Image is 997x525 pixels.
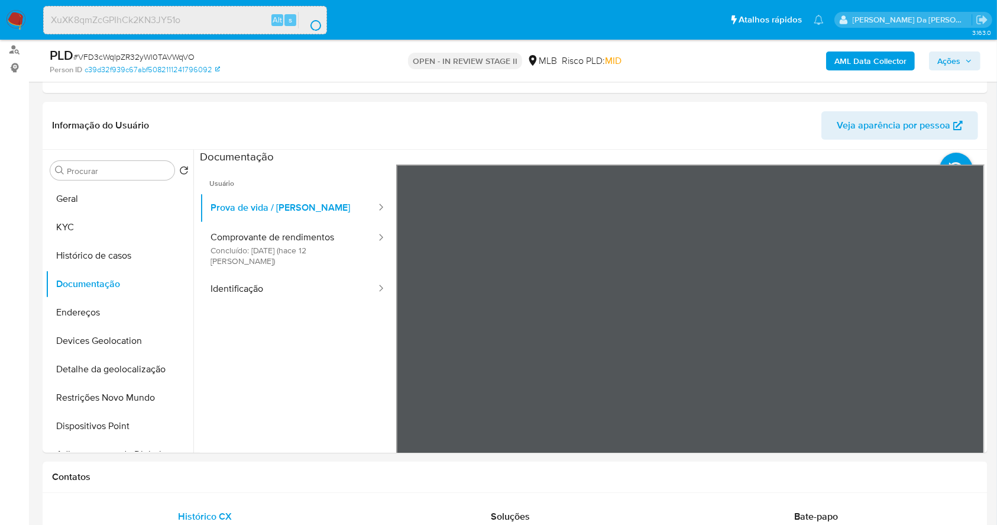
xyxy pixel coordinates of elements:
[937,51,960,70] span: Ações
[178,510,232,523] span: Histórico CX
[55,166,64,175] button: Procurar
[972,28,991,37] span: 3.163.0
[46,327,193,355] button: Devices Geolocation
[46,440,193,469] button: Adiantamentos de Dinheiro
[491,510,530,523] span: Soluções
[46,270,193,298] button: Documentação
[527,54,557,67] div: MLB
[46,355,193,384] button: Detalhe da geolocalização
[853,14,972,25] p: patricia.varelo@mercadopago.com.br
[794,510,838,523] span: Bate-papo
[562,54,621,67] span: Risco PLD:
[46,213,193,241] button: KYC
[52,471,978,483] h1: Contatos
[814,15,824,25] a: Notificações
[46,185,193,213] button: Geral
[50,65,82,75] b: Person ID
[976,14,988,26] a: Sair
[739,14,802,26] span: Atalhos rápidos
[46,241,193,270] button: Histórico de casos
[929,51,980,70] button: Ações
[298,12,322,28] button: search-icon
[837,111,950,140] span: Veja aparência por pessoa
[826,51,915,70] button: AML Data Collector
[46,412,193,440] button: Dispositivos Point
[821,111,978,140] button: Veja aparência por pessoa
[179,166,189,179] button: Retornar ao pedido padrão
[605,54,621,67] span: MID
[44,12,326,28] input: Pesquise usuários ou casos...
[50,46,73,65] b: PLD
[834,51,907,70] b: AML Data Collector
[73,51,195,63] span: # VFD3cWqIpZR32yWl0TAVWqVO
[67,166,170,176] input: Procurar
[46,384,193,412] button: Restrições Novo Mundo
[273,14,282,25] span: Alt
[46,298,193,327] button: Endereços
[408,53,522,69] p: OPEN - IN REVIEW STAGE II
[85,65,220,75] a: c39d32f939c67abf5082111241796092
[289,14,292,25] span: s
[52,120,149,131] h1: Informação do Usuário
